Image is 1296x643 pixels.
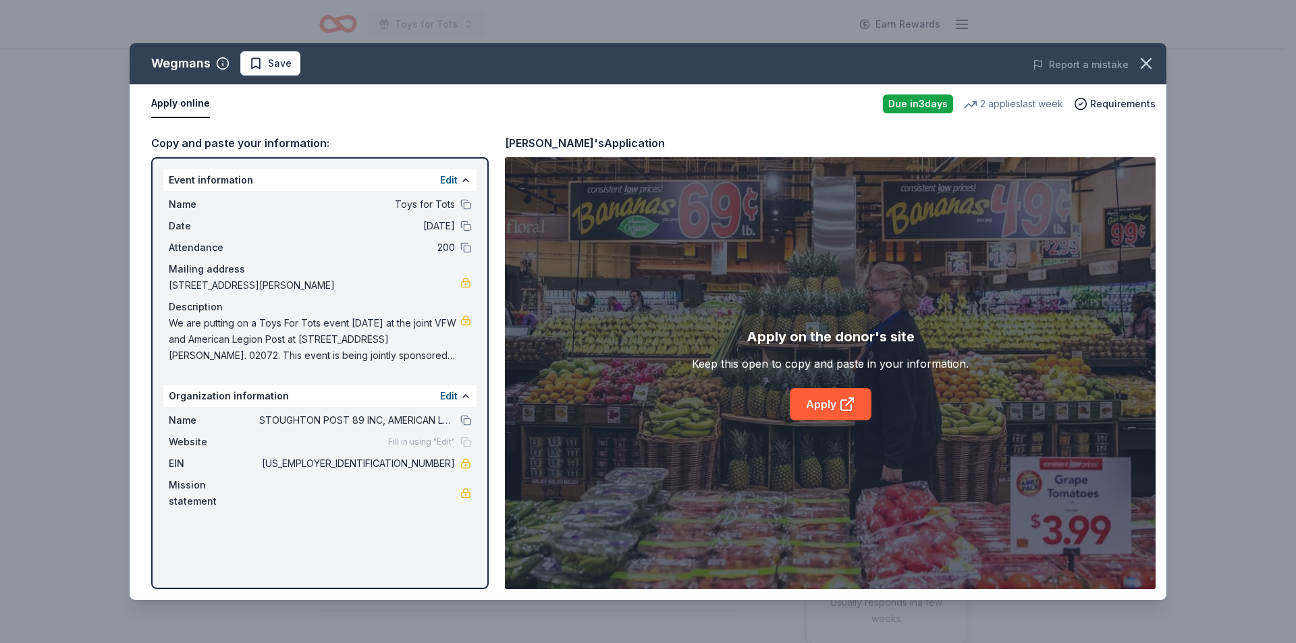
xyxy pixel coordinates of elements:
div: Apply on the donor's site [747,326,915,347]
span: Attendance [169,240,259,256]
div: Keep this open to copy and paste in your information. [692,356,969,372]
button: Requirements [1074,96,1156,112]
span: 200 [259,240,455,256]
div: [PERSON_NAME]'s Application [505,134,665,152]
div: Copy and paste your information: [151,134,489,152]
span: We are putting on a Toys For Tots event [DATE] at the joint VFW and American Legion Post at [STRE... [169,315,460,364]
span: EIN [169,455,259,472]
div: Description [169,299,471,315]
span: Mission statement [169,477,259,509]
span: Requirements [1090,96,1156,112]
span: Name [169,412,259,428]
span: STOUGHTON POST 89 INC, AMERICAN LEGION [259,412,455,428]
span: Fill in using "Edit" [388,437,455,447]
span: Save [268,55,292,72]
button: Edit [440,388,458,404]
span: [US_EMPLOYER_IDENTIFICATION_NUMBER] [259,455,455,472]
span: Name [169,196,259,213]
span: Date [169,218,259,234]
div: Wegmans [151,53,211,74]
div: 2 applies last week [964,96,1063,112]
span: [DATE] [259,218,455,234]
a: Apply [790,388,871,420]
div: Event information [163,169,477,191]
div: Due in 3 days [883,94,953,113]
button: Apply online [151,90,210,118]
span: Website [169,434,259,450]
button: Edit [440,172,458,188]
div: Organization information [163,385,477,407]
span: Toys for Tots [259,196,455,213]
span: [STREET_ADDRESS][PERSON_NAME] [169,277,460,293]
div: Mailing address [169,261,471,277]
button: Save [240,51,300,76]
button: Report a mistake [1033,57,1129,73]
